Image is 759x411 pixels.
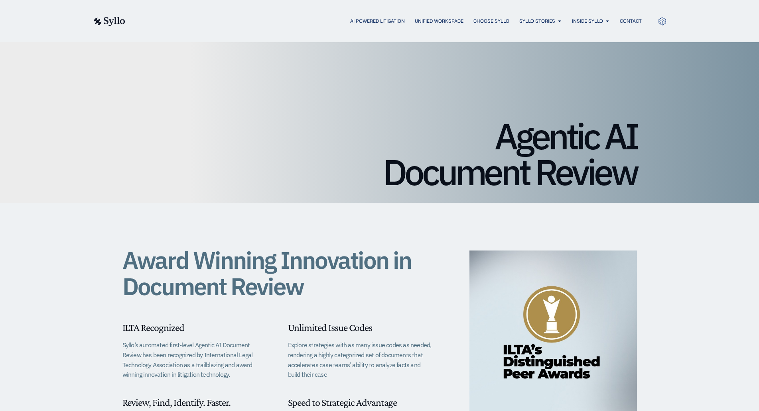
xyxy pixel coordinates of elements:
[122,322,184,333] span: ILTA Recognized
[415,18,463,25] a: Unified Workspace
[350,18,405,25] a: AI Powered Litigation
[519,18,555,25] a: Syllo Stories
[572,18,603,25] a: Inside Syllo
[141,18,642,25] div: Menu Toggle
[288,397,397,408] span: Speed to Strategic Advantage
[141,18,642,25] nav: Menu
[620,18,642,25] a: Contact
[288,340,434,380] p: Explore strategies with as many issue codes as needed, rendering a highly categorized set of docu...
[93,17,125,26] img: syllo
[122,118,637,190] h1: Agentic AI Document Review
[122,247,434,299] h1: Award Winning Innovation in Document Review
[473,18,509,25] a: Choose Syllo
[122,397,231,408] span: Review, Find, Identify. Faster.
[122,340,268,380] p: Syllo’s automated first-level Agentic AI Document Review has been recognized by International Leg...
[288,322,372,333] span: Unlimited Issue Codes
